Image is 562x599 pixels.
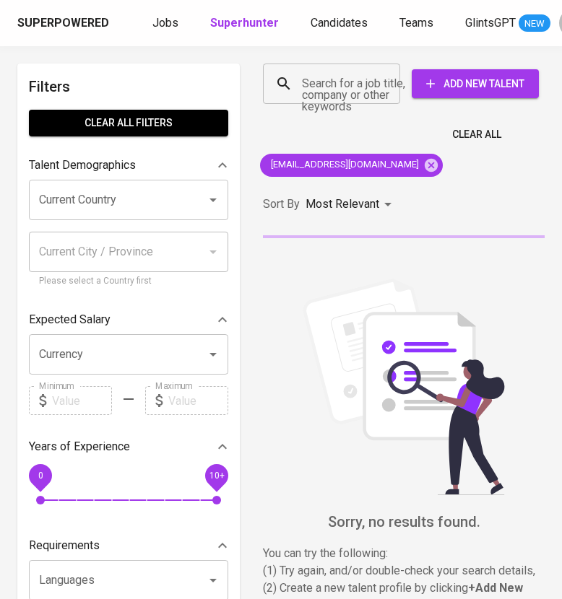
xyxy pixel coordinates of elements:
a: Superpowered [17,15,112,32]
h6: Sorry, no results found. [263,510,545,533]
button: Clear All filters [29,110,228,136]
div: Superpowered [17,15,109,32]
div: Talent Demographics [29,151,228,180]
span: Clear All filters [40,114,217,132]
p: Sort By [263,196,300,213]
span: 10+ [209,471,224,481]
a: Jobs [152,14,181,32]
p: Talent Demographics [29,157,136,174]
a: GlintsGPT NEW [465,14,550,32]
h6: Filters [29,75,228,98]
input: Value [168,386,228,415]
p: Most Relevant [306,196,379,213]
button: Clear All [446,121,507,148]
p: You can try the following : [263,545,545,562]
span: Jobs [152,16,178,30]
div: Years of Experience [29,432,228,461]
button: Open [203,344,223,364]
button: Open [203,190,223,210]
div: Expected Salary [29,305,228,334]
span: GlintsGPT [465,16,516,30]
div: [EMAIL_ADDRESS][DOMAIN_NAME] [260,154,443,177]
div: Most Relevant [306,191,397,218]
span: Clear All [452,126,501,144]
b: Superhunter [210,16,279,30]
img: file_searching.svg [295,279,512,495]
p: Expected Salary [29,311,111,328]
span: NEW [519,17,550,31]
button: Open [203,570,223,590]
span: [EMAIL_ADDRESS][DOMAIN_NAME] [260,158,428,172]
input: Value [52,386,112,415]
p: Years of Experience [29,438,130,455]
span: Add New Talent [423,75,527,93]
p: Requirements [29,537,100,554]
button: Add New Talent [412,69,539,98]
a: Candidates [311,14,371,32]
a: Teams [399,14,436,32]
div: Requirements [29,531,228,560]
span: Candidates [311,16,368,30]
span: 0 [38,471,43,481]
span: Teams [399,16,433,30]
p: Please select a Country first [39,274,218,289]
p: (1) Try again, and/or double-check your search details, [263,562,545,580]
a: Superhunter [210,14,282,32]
